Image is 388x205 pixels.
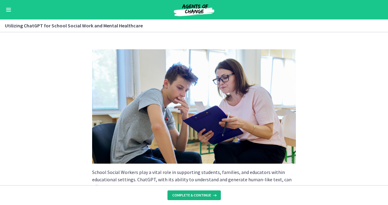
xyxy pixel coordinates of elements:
img: Agents of Change [157,2,231,17]
p: School Social Workers play a vital role in supporting students, families, and educators within ed... [92,169,296,190]
button: Enable menu [5,6,12,13]
h3: Utilizing ChatGPT for School Social Work and Mental Healthcare [5,22,376,29]
img: Slides_for_Title_Slides_for_ChatGPT_and_AI_for_Social_Work_%289%29.png [92,49,296,164]
span: Complete & continue [172,193,211,198]
button: Complete & continue [167,190,221,200]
